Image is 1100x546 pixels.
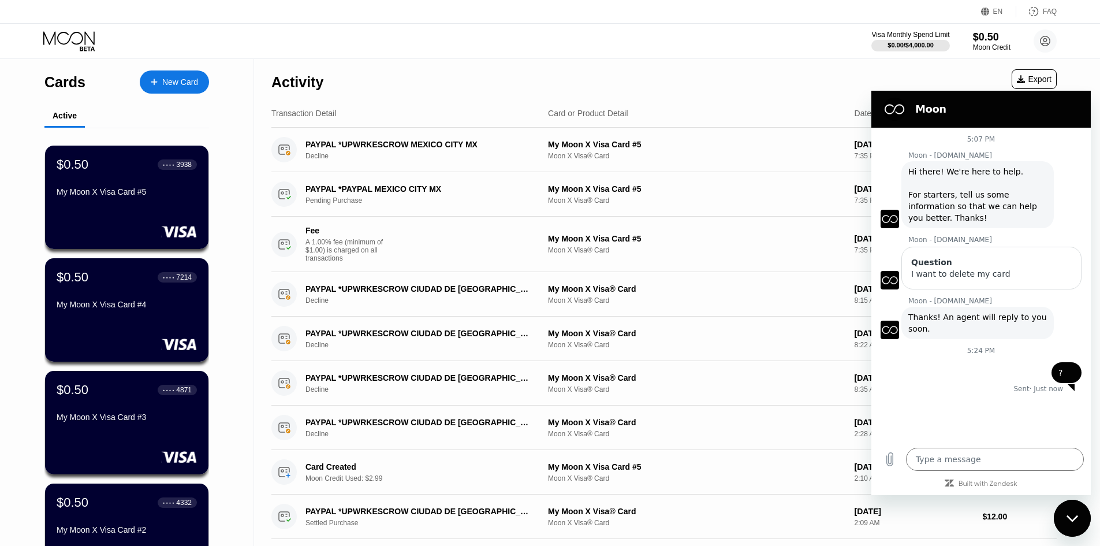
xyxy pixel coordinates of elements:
div: Card or Product Detail [548,109,628,118]
div: [DATE] [855,140,974,149]
div: PAYPAL *UPWRKESCROW CIUDAD DE [GEOGRAPHIC_DATA] [305,329,530,338]
div: Moon Credit [973,43,1010,51]
div: 8:22 AM [855,341,974,349]
div: Moon X Visa® Card [548,474,845,482]
div: [DATE] [855,234,974,243]
div: [DATE] [855,418,974,427]
div: Active [53,111,77,120]
div: My Moon X Visa Card #5 [548,234,845,243]
div: $0.50● ● ● ●3938My Moon X Visa Card #5 [45,146,208,249]
div: 2:28 AM [855,430,974,438]
div: My Moon X Visa® Card [548,373,845,382]
div: Moon Credit Used: $2.99 [305,474,546,482]
div: My Moon X Visa Card #5 [548,184,845,194]
div: $0.50 [57,495,88,510]
div: Decline [305,296,546,304]
div: [DATE] [855,373,974,382]
div: Moon X Visa® Card [548,385,845,393]
div: PAYPAL *UPWRKESCROW CIUDAD DE [GEOGRAPHIC_DATA] [305,507,530,516]
div: [DATE] [855,284,974,294]
iframe: Button to launch messaging window, conversation in progress [1054,500,1091,537]
div: $0.50● ● ● ●7214My Moon X Visa Card #4 [45,258,208,362]
div: PAYPAL *UPWRKESCROW CIUDAD DE [GEOGRAPHIC_DATA] [305,284,530,294]
div: Export [1017,75,1051,84]
div: ● ● ● ● [163,163,174,166]
div: Decline [305,341,546,349]
div: Pending Purchase [305,196,546,205]
div: [DATE] [855,462,974,471]
div: 4871 [176,386,192,394]
div: PAYPAL *UPWRKESCROW CIUDAD DE [GEOGRAPHIC_DATA] [305,418,530,427]
div: $0.50 [57,382,88,398]
div: My Moon X Visa Card #4 [57,300,197,309]
div: $0.50Moon Credit [973,31,1010,51]
div: ● ● ● ● [163,276,174,279]
div: Moon X Visa® Card [548,430,845,438]
div: PAYPAL *PAYPAL MEXICO CITY MXPending PurchaseMy Moon X Visa Card #5Moon X Visa® Card[DATE]7:35 PM... [271,172,1057,217]
div: Visa Monthly Spend Limit$0.00/$4,000.00 [871,31,949,51]
div: My Moon X Visa Card #5 [57,187,197,196]
div: Decline [305,385,546,393]
div: FAQ [1016,6,1057,17]
div: My Moon X Visa® Card [548,418,845,427]
div: My Moon X Visa Card #5 [548,140,845,149]
div: My Moon X Visa® Card [548,507,845,516]
div: Settled Purchase [305,519,546,527]
div: 3938 [176,161,192,169]
div: PAYPAL *UPWRKESCROW CIUDAD DE [GEOGRAPHIC_DATA]DeclineMy Moon X Visa® CardMoon X Visa® Card[DATE]... [271,317,1057,361]
div: 8:15 AM [855,296,974,304]
div: PAYPAL *UPWRKESCROW MEXICO CITY MX [305,140,530,149]
div: Date & Time [855,109,899,118]
div: Export [1012,69,1057,89]
div: [DATE] [855,329,974,338]
div: Moon X Visa® Card [548,519,845,527]
div: PAYPAL *UPWRKESCROW MEXICO CITY MXDeclineMy Moon X Visa Card #5Moon X Visa® Card[DATE]7:35 PM$1.76 [271,128,1057,172]
div: New Card [140,70,209,94]
div: ● ● ● ● [163,501,174,504]
div: Visa Monthly Spend Limit [871,31,949,39]
div: 4332 [176,499,192,507]
iframe: Messaging window [871,91,1091,495]
div: My Moon X Visa Card #3 [57,413,197,422]
div: [DATE] [855,507,974,516]
div: My Moon X Visa® Card [548,329,845,338]
div: My Moon X Visa Card #2 [57,525,197,534]
div: PAYPAL *UPWRKESCROW CIUDAD DE [GEOGRAPHIC_DATA]DeclineMy Moon X Visa® CardMoon X Visa® Card[DATE]... [271,406,1057,450]
div: PAYPAL *PAYPAL MEXICO CITY MX [305,184,530,194]
div: Moon X Visa® Card [548,152,845,160]
div: Fee [305,226,386,235]
div: Moon X Visa® Card [548,341,845,349]
div: [DATE] [855,184,974,194]
div: New Card [162,77,198,87]
div: 7214 [176,273,192,281]
div: 7:35 PM [855,152,974,160]
div: Decline [305,430,546,438]
div: My Moon X Visa Card #5 [548,462,845,471]
div: PAYPAL *UPWRKESCROW CIUDAD DE [GEOGRAPHIC_DATA] [305,373,530,382]
div: A 1.00% fee (minimum of $1.00) is charged on all transactions [305,238,392,262]
div: $0.50 [57,157,88,172]
div: 7:35 PM [855,196,974,205]
div: Moon X Visa® Card [548,296,845,304]
div: Transaction Detail [271,109,336,118]
div: 7:35 PM [855,246,974,254]
div: PAYPAL *UPWRKESCROW CIUDAD DE [GEOGRAPHIC_DATA]DeclineMy Moon X Visa® CardMoon X Visa® Card[DATE]... [271,272,1057,317]
div: Card CreatedMoon Credit Used: $2.99My Moon X Visa Card #5Moon X Visa® Card[DATE]2:10 AM$2.99 [271,450,1057,495]
div: EN [993,8,1003,16]
div: FAQ [1043,8,1057,16]
div: PAYPAL *UPWRKESCROW CIUDAD DE [GEOGRAPHIC_DATA]Settled PurchaseMy Moon X Visa® CardMoon X Visa® C... [271,495,1057,539]
div: 8:35 AM [855,385,974,393]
